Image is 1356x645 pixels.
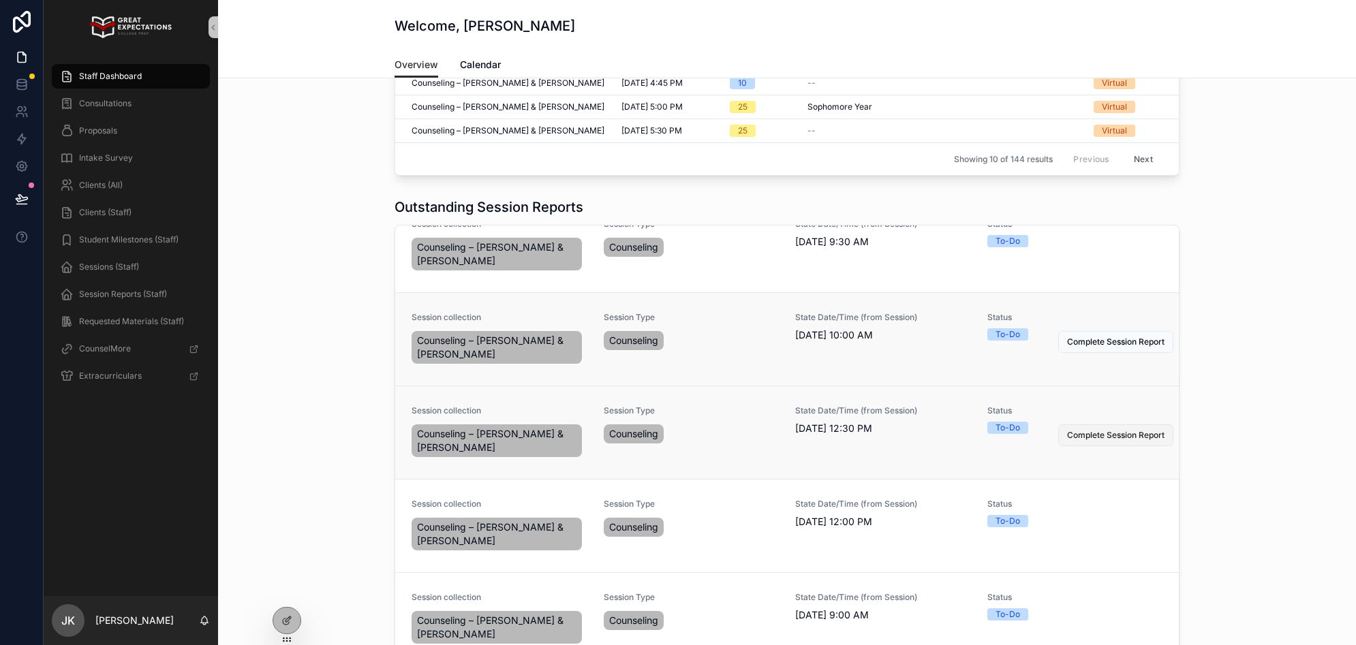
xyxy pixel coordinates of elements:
a: Session Reports (Staff) [52,282,210,306]
div: To-Do [996,328,1020,341]
span: Intake Survey [79,153,133,163]
span: Counseling – [PERSON_NAME] & [PERSON_NAME] [417,427,576,454]
div: To-Do [996,608,1020,620]
a: Calendar [460,52,501,80]
span: Counseling – [PERSON_NAME] & [PERSON_NAME] [412,101,604,112]
span: Student Milestones (Staff) [79,234,179,245]
span: Session Type [604,312,780,323]
div: 10 [738,77,747,89]
span: [DATE] 9:00 AM [795,608,971,622]
span: -- [807,125,816,136]
span: Complete Session Report [1067,430,1165,441]
div: scrollable content [44,54,218,406]
span: Requested Materials (Staff) [79,316,184,327]
span: -- [807,78,816,89]
span: [DATE] 10:00 AM [795,328,971,342]
span: Counseling [609,427,658,441]
span: Showing 10 of 144 results [954,154,1053,165]
a: Clients (All) [52,173,210,198]
a: Intake Survey [52,146,210,170]
a: Student Milestones (Staff) [52,227,210,252]
span: Clients (Staff) [79,207,132,218]
span: Status [987,312,1163,323]
span: Counseling – [PERSON_NAME] & [PERSON_NAME] [417,334,576,361]
span: State Date/Time (from Session) [795,312,971,323]
a: Consultations [52,91,210,116]
h1: Outstanding Session Reports [395,198,583,217]
span: State Date/Time (from Session) [795,405,971,416]
span: [DATE] 5:00 PM [621,101,683,112]
button: Next [1124,148,1162,170]
a: Proposals [52,119,210,143]
span: [DATE] 9:30 AM [795,235,971,249]
div: 25 [738,101,748,113]
span: [DATE] 5:30 PM [621,125,682,136]
span: Session Type [604,405,780,416]
div: 25 [738,125,748,137]
div: To-Do [996,422,1020,434]
a: Requested Materials (Staff) [52,309,210,334]
span: Status [987,499,1163,509]
a: Extracurriculars [52,364,210,388]
p: [PERSON_NAME] [95,614,174,627]
div: Virtual [1102,77,1127,89]
span: Sophomore Year [807,101,872,112]
span: Session Type [604,592,780,603]
span: Counseling – [PERSON_NAME] & [PERSON_NAME] [417,240,576,268]
span: Consultations [79,98,132,109]
span: Proposals [79,125,117,136]
span: Counseling – [PERSON_NAME] & [PERSON_NAME] [412,78,604,89]
span: Session Reports (Staff) [79,289,167,300]
span: State Date/Time (from Session) [795,499,971,509]
button: Complete Session Report [1058,331,1173,353]
span: Staff Dashboard [79,71,142,82]
span: JK [61,612,75,629]
a: Clients (Staff) [52,200,210,225]
a: Sessions (Staff) [52,255,210,279]
span: Sessions (Staff) [79,262,139,272]
span: Session collection [412,592,587,603]
span: Counseling [609,334,658,347]
span: Clients (All) [79,180,123,191]
span: Counseling [609,520,658,534]
span: Overview [395,58,438,72]
span: Complete Session Report [1067,336,1165,347]
div: Virtual [1102,101,1127,113]
a: Overview [395,52,438,78]
img: App logo [90,16,171,38]
span: [DATE] 12:00 PM [795,515,971,529]
div: Virtual [1102,125,1127,137]
span: Counseling – [PERSON_NAME] & [PERSON_NAME] [417,614,576,641]
span: Session collection [412,499,587,509]
span: CounselMore [79,343,131,354]
span: Counseling [609,614,658,627]
span: Extracurriculars [79,371,142,381]
a: Staff Dashboard [52,64,210,89]
span: Session collection [412,405,587,416]
h1: Welcome, [PERSON_NAME] [395,16,575,35]
span: Counseling [609,240,658,254]
span: Session collection [412,312,587,323]
div: To-Do [996,235,1020,247]
span: Status [987,592,1163,603]
span: Calendar [460,58,501,72]
span: Session Type [604,499,780,509]
div: To-Do [996,515,1020,527]
span: Counseling – [PERSON_NAME] & [PERSON_NAME] [417,520,576,548]
span: State Date/Time (from Session) [795,592,971,603]
span: [DATE] 4:45 PM [621,78,683,89]
button: Complete Session Report [1058,424,1173,446]
span: [DATE] 12:30 PM [795,422,971,435]
span: Status [987,405,1163,416]
a: CounselMore [52,336,210,361]
span: Counseling – [PERSON_NAME] & [PERSON_NAME] [412,125,604,136]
